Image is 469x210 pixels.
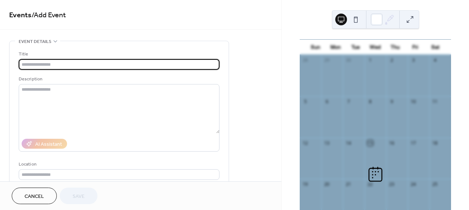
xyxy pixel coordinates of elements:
div: Location [19,160,218,168]
div: 5 [302,99,309,105]
div: 24 [410,181,417,188]
div: Sat [425,40,445,55]
div: 17 [410,140,417,146]
div: 9 [389,99,395,105]
div: 10 [410,99,417,105]
div: 28 [302,57,309,64]
div: Fri [405,40,425,55]
div: 23 [389,181,395,188]
div: 18 [432,140,438,146]
div: 16 [389,140,395,146]
button: Cancel [12,188,57,204]
div: 19 [302,181,309,188]
div: 4 [432,57,438,64]
div: 7 [346,99,352,105]
div: 22 [367,181,373,188]
span: / Add Event [32,8,66,22]
div: 29 [324,57,330,64]
div: 6 [324,99,330,105]
div: Sun [306,40,325,55]
div: Description [19,75,218,83]
div: 14 [346,140,352,146]
div: 3 [410,57,417,64]
div: 13 [324,140,330,146]
span: Cancel [25,193,44,200]
div: 15 [367,140,373,146]
div: 8 [367,99,373,105]
div: Wed [365,40,385,55]
div: Tue [346,40,365,55]
span: Event details [19,38,51,46]
div: 25 [432,181,438,188]
div: Thu [385,40,405,55]
div: 11 [432,99,438,105]
a: Events [9,8,32,22]
div: 20 [324,181,330,188]
div: 21 [346,181,352,188]
div: Title [19,50,218,58]
div: Mon [325,40,345,55]
div: 2 [389,57,395,64]
div: 1 [367,57,373,64]
div: 30 [346,57,352,64]
div: 12 [302,140,309,146]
